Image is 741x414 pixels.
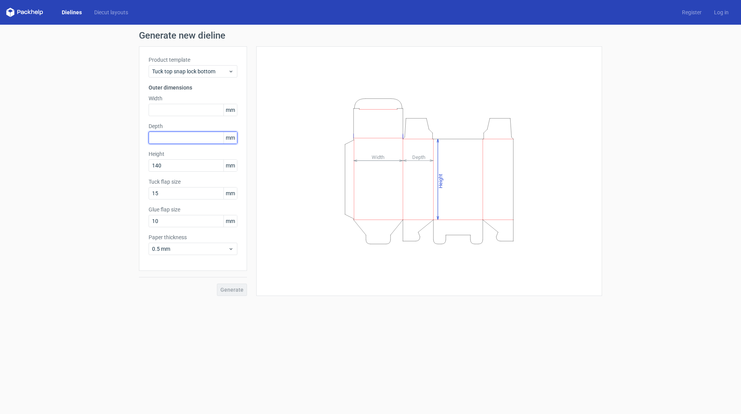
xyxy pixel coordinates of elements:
a: Register [676,8,708,16]
h3: Outer dimensions [149,84,237,91]
label: Depth [149,122,237,130]
span: mm [223,132,237,144]
tspan: Width [372,154,384,160]
label: Tuck flap size [149,178,237,186]
label: Width [149,95,237,102]
span: mm [223,215,237,227]
label: Product template [149,56,237,64]
a: Log in [708,8,735,16]
span: mm [223,188,237,199]
h1: Generate new dieline [139,31,602,40]
tspan: Height [438,174,443,188]
a: Dielines [56,8,88,16]
span: 0.5 mm [152,245,228,253]
label: Paper thickness [149,233,237,241]
a: Diecut layouts [88,8,134,16]
span: mm [223,104,237,116]
span: mm [223,160,237,171]
label: Height [149,150,237,158]
span: Tuck top snap lock bottom [152,68,228,75]
tspan: Depth [412,154,425,160]
label: Glue flap size [149,206,237,213]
